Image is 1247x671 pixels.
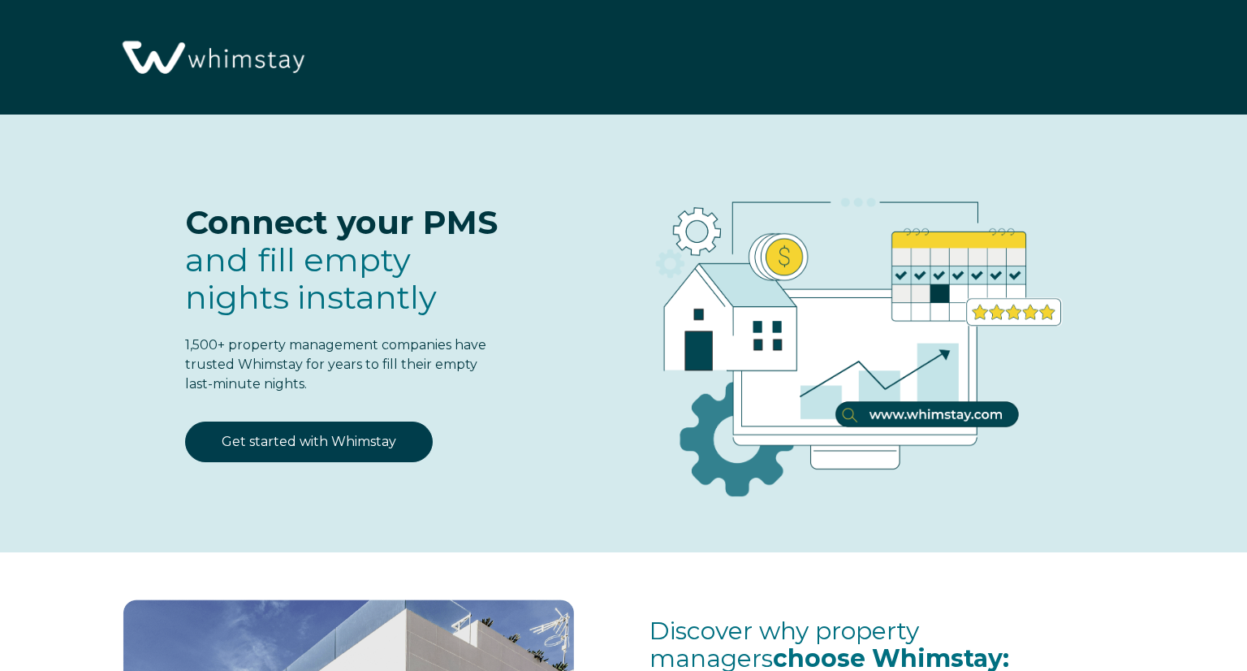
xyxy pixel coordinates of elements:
[114,8,310,109] img: Whimstay Logo-02 1
[185,240,437,317] span: and
[185,422,433,462] a: Get started with Whimstay
[185,337,486,392] span: 1,500+ property management companies have trusted Whimstay for years to fill their empty last-min...
[563,147,1135,522] img: RBO Ilustrations-03
[185,202,498,242] span: Connect your PMS
[185,240,437,317] span: fill empty nights instantly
